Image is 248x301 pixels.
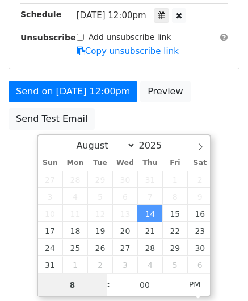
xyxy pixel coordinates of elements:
[62,159,87,167] span: Mon
[136,140,176,151] input: Year
[137,159,162,167] span: Thu
[191,246,248,301] iframe: Chat Widget
[87,239,112,256] span: August 26, 2025
[62,239,87,256] span: August 25, 2025
[38,159,63,167] span: Sun
[87,256,112,273] span: September 2, 2025
[140,81,190,102] a: Preview
[137,222,162,239] span: August 21, 2025
[112,188,137,205] span: August 6, 2025
[187,188,212,205] span: August 9, 2025
[62,171,87,188] span: July 28, 2025
[187,239,212,256] span: August 30, 2025
[107,273,110,296] span: :
[38,205,63,222] span: August 10, 2025
[187,171,212,188] span: August 2, 2025
[38,171,63,188] span: July 27, 2025
[38,256,63,273] span: August 31, 2025
[187,159,212,167] span: Sat
[112,222,137,239] span: August 20, 2025
[9,108,95,130] a: Send Test Email
[137,171,162,188] span: July 31, 2025
[62,205,87,222] span: August 11, 2025
[87,188,112,205] span: August 5, 2025
[87,205,112,222] span: August 12, 2025
[110,274,179,296] input: Minute
[89,31,171,43] label: Add unsubscribe link
[87,159,112,167] span: Tue
[9,81,137,102] a: Send on [DATE] 12:00pm
[137,239,162,256] span: August 28, 2025
[112,159,137,167] span: Wed
[87,222,112,239] span: August 19, 2025
[112,239,137,256] span: August 27, 2025
[162,171,187,188] span: August 1, 2025
[20,10,61,19] strong: Schedule
[62,256,87,273] span: September 1, 2025
[179,273,211,296] span: Click to toggle
[112,205,137,222] span: August 13, 2025
[38,274,107,296] input: Hour
[137,205,162,222] span: August 14, 2025
[38,188,63,205] span: August 3, 2025
[162,239,187,256] span: August 29, 2025
[137,256,162,273] span: September 4, 2025
[62,222,87,239] span: August 18, 2025
[187,256,212,273] span: September 6, 2025
[162,205,187,222] span: August 15, 2025
[187,222,212,239] span: August 23, 2025
[62,188,87,205] span: August 4, 2025
[162,188,187,205] span: August 8, 2025
[77,10,146,20] span: [DATE] 12:00pm
[162,159,187,167] span: Fri
[137,188,162,205] span: August 7, 2025
[20,33,76,42] strong: Unsubscribe
[38,222,63,239] span: August 17, 2025
[112,256,137,273] span: September 3, 2025
[162,256,187,273] span: September 5, 2025
[187,205,212,222] span: August 16, 2025
[162,222,187,239] span: August 22, 2025
[38,239,63,256] span: August 24, 2025
[77,46,179,56] a: Copy unsubscribe link
[87,171,112,188] span: July 29, 2025
[112,171,137,188] span: July 30, 2025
